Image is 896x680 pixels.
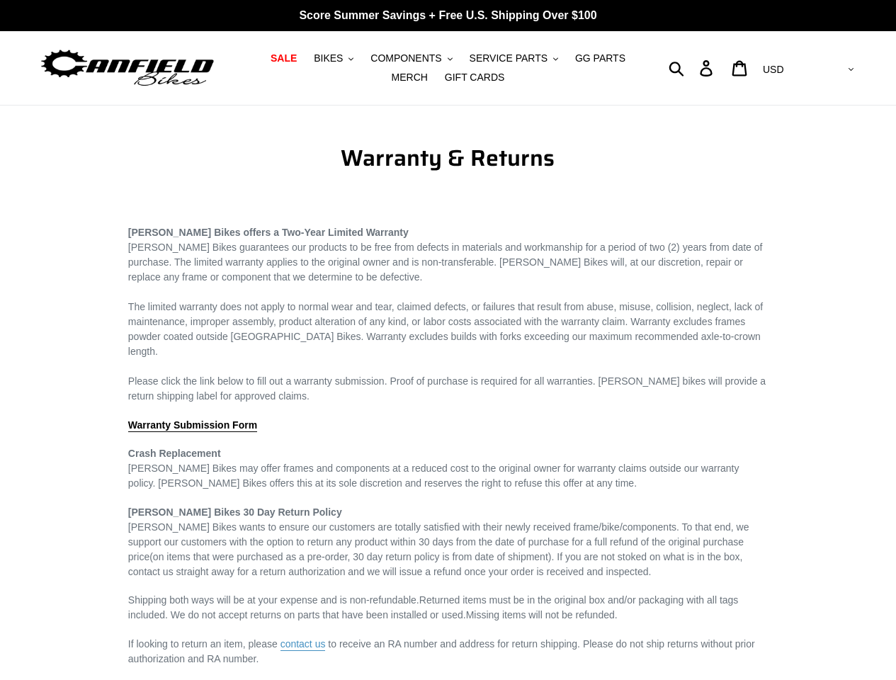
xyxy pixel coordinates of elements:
[128,594,419,606] span: Shipping both ways will be at your expense and is non-refundable.
[280,638,326,651] a: contact us
[128,227,409,238] strong: [PERSON_NAME] Bikes offers a Two-Year Limited Warranty
[39,46,216,91] img: Canfield Bikes
[575,52,625,64] span: GG PARTS
[463,49,565,68] button: SERVICE PARTS
[128,446,768,491] p: [PERSON_NAME] Bikes may offer frames and components at a reduced cost to the original owner for w...
[438,68,512,87] a: GIFT CARDS
[385,68,435,87] a: MERCH
[128,536,744,562] span: the date of purchase for a full refund of the original purchase price
[470,52,548,64] span: SERVICE PARTS
[568,49,633,68] a: GG PARTS
[128,506,342,518] span: [PERSON_NAME] Bikes 30 Day Return Policy
[128,638,329,651] span: If looking to return an item, please
[128,144,768,171] h1: Warranty & Returns
[314,52,343,64] span: BIKES
[307,49,361,68] button: BIKES
[419,536,476,548] span: 30 days from
[271,52,297,64] span: SALE
[128,419,257,431] span: Warranty Submission Form
[128,210,768,404] p: [PERSON_NAME] Bikes guarantees our products to be free from defects in materials and workmanship ...
[128,521,749,548] span: [PERSON_NAME] Bikes wants to ensure our customers are totally satisfied with their newly received...
[128,448,221,459] strong: Crash Replacement
[263,49,304,68] a: SALE
[128,594,739,620] span: Returned items must be in the original box and/or packaging with all tags included. We do not acc...
[128,419,257,432] a: Warranty Submission Form
[128,638,755,664] span: to receive an RA number and address for return shipping. Please do not ship returns without prior...
[445,72,505,84] span: GIFT CARDS
[392,72,428,84] span: MERCH
[466,609,618,620] span: Missing items will not be refunded.
[363,49,459,68] button: COMPONENTS
[128,551,743,577] span: (on items that were purchased as a pre-order, 30 day return policy is from date of shipment). If ...
[370,52,441,64] span: COMPONENTS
